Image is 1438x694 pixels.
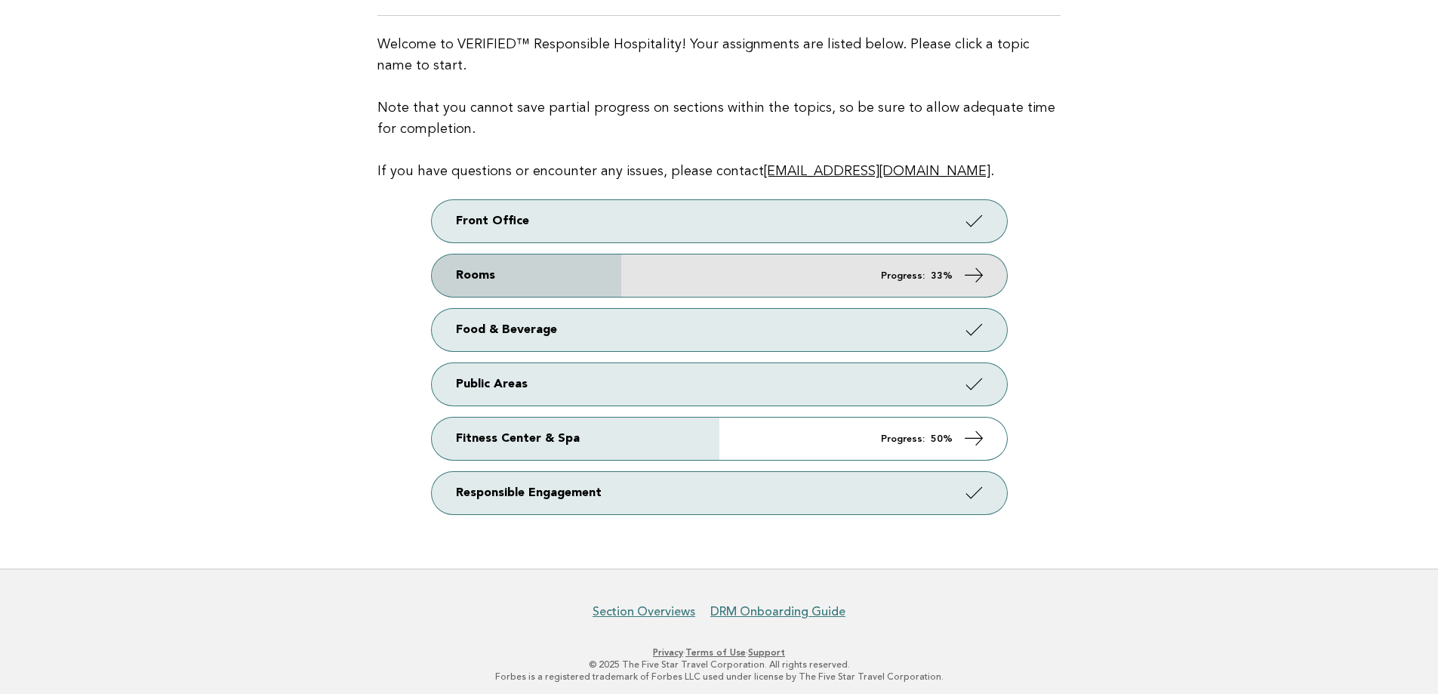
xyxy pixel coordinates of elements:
strong: 33% [931,271,953,281]
p: Welcome to VERIFIED™ Responsible Hospitality! Your assignments are listed below. Please click a t... [377,34,1061,182]
a: Support [748,647,785,658]
strong: 50% [931,434,953,444]
a: Section Overviews [593,604,695,619]
p: · · [257,646,1181,659]
a: Food & Beverage [432,309,1007,351]
a: Responsible Engagement [432,472,1007,514]
p: Forbes is a registered trademark of Forbes LLC used under license by The Five Star Travel Corpora... [257,671,1181,683]
a: Front Office [432,200,1007,242]
a: Public Areas [432,363,1007,406]
a: Privacy [653,647,683,658]
em: Progress: [881,271,925,281]
a: Rooms Progress: 33% [432,254,1007,297]
p: © 2025 The Five Star Travel Corporation. All rights reserved. [257,659,1181,671]
a: [EMAIL_ADDRESS][DOMAIN_NAME] [764,165,990,178]
a: DRM Onboarding Guide [710,604,845,619]
a: Fitness Center & Spa Progress: 50% [432,418,1007,460]
em: Progress: [881,434,925,444]
a: Terms of Use [685,647,746,658]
